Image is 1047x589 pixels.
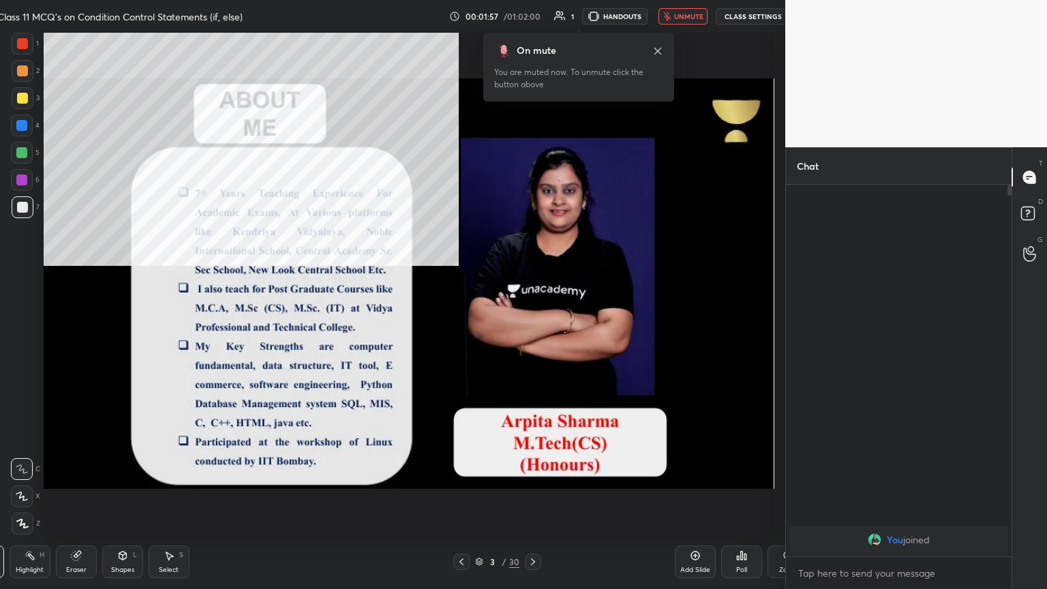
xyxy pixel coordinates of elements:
[179,552,183,558] div: S
[111,567,134,573] div: Shapes
[517,44,556,58] div: On mute
[1038,196,1043,207] p: D
[12,196,40,218] div: 7
[716,8,791,25] button: CLASS SETTINGS
[16,567,44,573] div: Highlight
[12,87,40,109] div: 3
[11,458,40,480] div: C
[786,148,830,184] p: Chat
[159,567,179,573] div: Select
[509,556,519,568] div: 30
[903,534,930,545] span: joined
[12,60,40,82] div: 2
[66,567,87,573] div: Eraser
[887,534,903,545] span: You
[786,524,1012,556] div: grid
[12,513,40,534] div: Z
[502,558,506,566] div: /
[12,33,39,55] div: 1
[674,12,703,21] span: unmute
[1039,158,1043,168] p: T
[736,567,747,573] div: Poll
[1037,235,1043,245] p: G
[11,115,40,136] div: 4
[582,8,648,25] button: HANDOUTS
[11,485,40,507] div: X
[133,552,137,558] div: L
[779,567,798,573] div: Zoom
[486,558,500,566] div: 3
[868,533,881,547] img: 7b2265ad5ca347229539244e8c80ba08.jpg
[680,567,710,573] div: Add Slide
[11,142,40,164] div: 5
[571,13,574,20] div: 1
[494,66,663,91] div: You are muted now. To unmute click the button above
[40,552,44,558] div: H
[11,169,40,191] div: 6
[658,8,708,25] button: unmute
